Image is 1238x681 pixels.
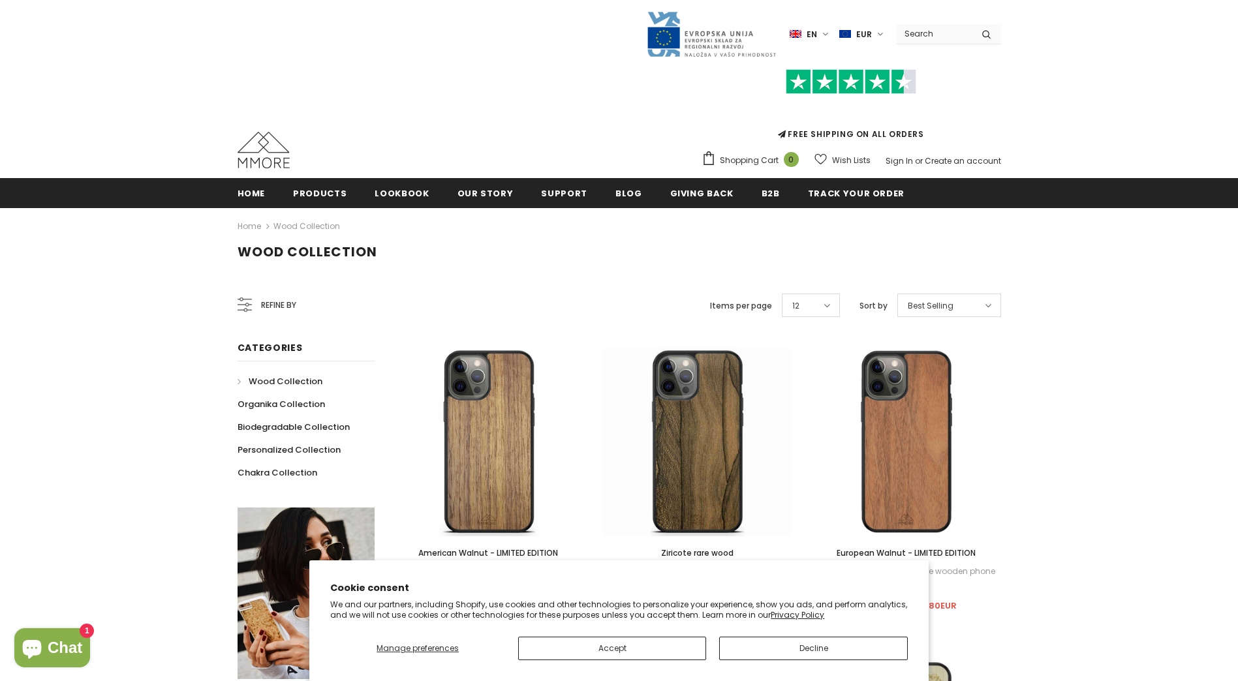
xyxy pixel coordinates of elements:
span: Biodegradable Collection [238,421,350,433]
span: Wood Collection [238,243,377,261]
input: Search Site [897,24,972,43]
span: Giving back [670,187,734,200]
span: Personalized Collection [238,444,341,456]
a: Personalized Collection [238,438,341,461]
inbox-online-store-chat: Shopify online store chat [10,628,94,671]
img: i-lang-1.png [790,29,801,40]
span: Manage preferences [377,643,459,654]
img: MMORE Cases [238,132,290,168]
a: Privacy Policy [771,609,824,620]
a: Wish Lists [814,149,871,172]
a: Shopping Cart 0 [702,151,805,170]
iframe: Customer reviews powered by Trustpilot [702,94,1001,128]
a: Wood Collection [238,370,322,393]
a: Organika Collection [238,393,325,416]
p: We and our partners, including Shopify, use cookies and other technologies to personalize your ex... [330,599,908,620]
a: Javni Razpis [646,28,777,39]
a: Home [238,219,261,234]
span: Shopping Cart [720,154,779,167]
button: Manage preferences [330,637,505,660]
h2: Cookie consent [330,581,908,595]
span: Categories [238,341,303,354]
label: Sort by [859,299,888,312]
span: Track your order [808,187,905,200]
span: Best Selling [908,299,953,312]
a: Products [293,178,347,207]
a: Wood Collection [273,220,340,232]
span: Organika Collection [238,398,325,410]
span: €19.80EUR [910,599,957,612]
span: Chakra Collection [238,466,317,479]
span: Our Story [457,187,514,200]
span: Ziricote rare wood [661,547,734,558]
span: or [915,155,923,166]
button: Decline [719,637,907,660]
a: Ziricote rare wood [602,546,792,560]
a: Sign In [886,155,913,166]
a: Create an account [925,155,1001,166]
span: support [541,187,587,200]
a: Blog [615,178,642,207]
a: Lookbook [375,178,429,207]
span: Home [238,187,266,200]
span: Blog [615,187,642,200]
a: Our Story [457,178,514,207]
span: Wish Lists [832,154,871,167]
span: 0 [784,152,799,167]
a: European Walnut - LIMITED EDITION [811,546,1000,560]
a: Chakra Collection [238,461,317,484]
a: Home [238,178,266,207]
span: European Walnut - LIMITED EDITION [837,547,976,558]
span: American Walnut - LIMITED EDITION [418,547,558,558]
a: B2B [762,178,780,207]
a: Giving back [670,178,734,207]
span: Refine by [261,298,296,312]
a: Biodegradable Collection [238,416,350,438]
a: Track your order [808,178,905,207]
span: Wood Collection [249,375,322,387]
button: Accept [518,637,706,660]
a: support [541,178,587,207]
span: B2B [762,187,780,200]
span: EUR [856,28,872,41]
span: Lookbook [375,187,429,200]
label: Items per page [710,299,772,312]
img: Javni Razpis [646,10,777,58]
a: American Walnut - LIMITED EDITION [394,546,583,560]
span: 12 [792,299,799,312]
span: Products [293,187,347,200]
span: en [807,28,817,41]
img: Trust Pilot Stars [786,69,916,95]
span: FREE SHIPPING ON ALL ORDERS [702,75,1001,140]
